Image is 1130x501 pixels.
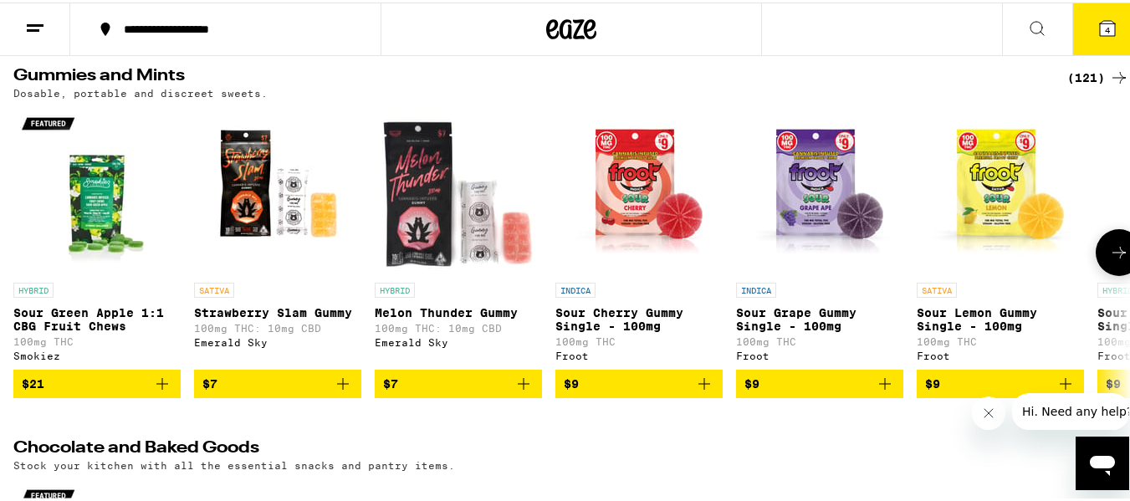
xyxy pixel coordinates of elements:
img: Froot - Sour Grape Gummy Single - 100mg [736,105,903,272]
p: 100mg THC [917,334,1084,345]
p: SATIVA [917,280,957,295]
button: Add to bag [375,367,542,396]
p: 100mg THC [555,334,723,345]
img: Emerald Sky - Strawberry Slam Gummy [194,105,361,272]
p: 100mg THC: 10mg CBD [194,320,361,331]
img: Emerald Sky - Melon Thunder Gummy [375,105,542,272]
p: Dosable, portable and discreet sweets. [13,85,268,96]
a: Open page for Strawberry Slam Gummy from Emerald Sky [194,105,361,367]
p: INDICA [736,280,776,295]
iframe: Button to launch messaging window [1076,434,1129,488]
a: Open page for Sour Green Apple 1:1 CBG Fruit Chews from Smokiez [13,105,181,367]
div: Emerald Sky [375,335,542,345]
a: Open page for Sour Lemon Gummy Single - 100mg from Froot [917,105,1084,367]
p: Sour Cherry Gummy Single - 100mg [555,304,723,330]
img: Froot - Sour Lemon Gummy Single - 100mg [917,105,1084,272]
button: Add to bag [555,367,723,396]
p: HYBRID [375,280,415,295]
div: Emerald Sky [194,335,361,345]
p: Melon Thunder Gummy [375,304,542,317]
span: $7 [383,375,398,388]
button: Add to bag [736,367,903,396]
div: Froot [917,348,1084,359]
div: Froot [555,348,723,359]
a: Open page for Sour Grape Gummy Single - 100mg from Froot [736,105,903,367]
span: $21 [22,375,44,388]
div: Smokiez [13,348,181,359]
button: Add to bag [194,367,361,396]
img: Smokiez - Sour Green Apple 1:1 CBG Fruit Chews [13,105,181,272]
button: Add to bag [917,367,1084,396]
button: Add to bag [13,367,181,396]
span: $9 [744,375,759,388]
p: 100mg THC [736,334,903,345]
p: SATIVA [194,280,234,295]
a: Open page for Sour Cherry Gummy Single - 100mg from Froot [555,105,723,367]
p: 100mg THC: 10mg CBD [375,320,542,331]
div: Froot [736,348,903,359]
p: Sour Lemon Gummy Single - 100mg [917,304,1084,330]
a: Open page for Melon Thunder Gummy from Emerald Sky [375,105,542,367]
h2: Gummies and Mints [13,65,1047,85]
p: Sour Green Apple 1:1 CBG Fruit Chews [13,304,181,330]
span: $9 [1106,375,1121,388]
iframe: Message from company [1012,391,1129,427]
p: INDICA [555,280,596,295]
span: $7 [202,375,217,388]
p: 100mg THC [13,334,181,345]
p: Strawberry Slam Gummy [194,304,361,317]
p: Stock your kitchen with all the essential snacks and pantry items. [13,458,455,468]
span: 4 [1105,23,1110,33]
iframe: Close message [972,394,1005,427]
p: Sour Grape Gummy Single - 100mg [736,304,903,330]
a: (32) [1075,437,1129,458]
p: HYBRID [13,280,54,295]
img: Froot - Sour Cherry Gummy Single - 100mg [555,105,723,272]
h2: Chocolate and Baked Goods [13,437,1047,458]
span: $9 [925,375,940,388]
span: Hi. Need any help? [10,12,120,25]
a: (121) [1067,65,1129,85]
span: $9 [564,375,579,388]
